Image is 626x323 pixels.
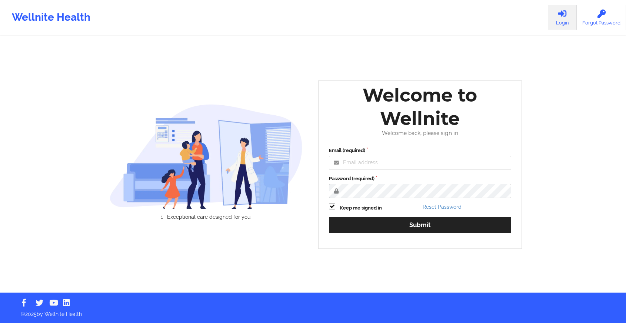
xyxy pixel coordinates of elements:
[16,305,610,318] p: © 2025 by Wellnite Health
[329,147,511,154] label: Email (required)
[324,130,516,136] div: Welcome back, please sign in
[329,217,511,233] button: Submit
[340,204,382,212] label: Keep me signed in
[110,104,303,209] img: wellnite-auth-hero_200.c722682e.png
[329,175,511,182] label: Password (required)
[577,5,626,30] a: Forgot Password
[116,214,303,220] li: Exceptional care designed for you.
[324,83,516,130] div: Welcome to Wellnite
[548,5,577,30] a: Login
[329,156,511,170] input: Email address
[423,204,462,210] a: Reset Password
